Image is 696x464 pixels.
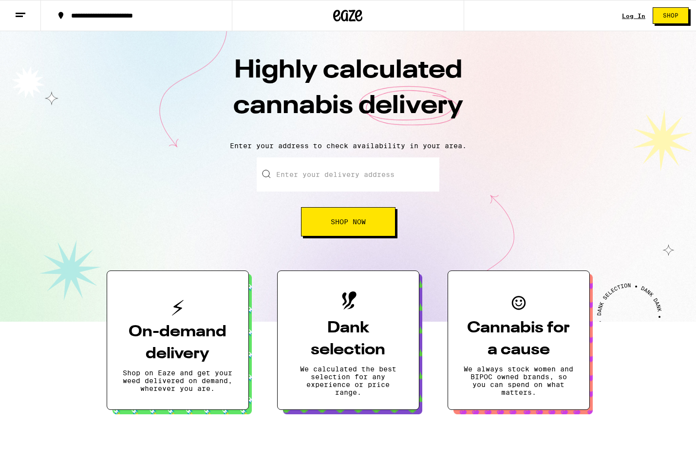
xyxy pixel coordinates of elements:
button: Dank selectionWe calculated the best selection for any experience or price range. [277,271,419,410]
div: Log In [622,13,645,19]
button: On-demand deliveryShop on Eaze and get your weed delivered on demand, wherever you are. [107,271,249,410]
input: Enter your delivery address [257,157,439,192]
button: Shop Now [301,207,395,236]
button: Cannabis for a causeWe always stock women and BIPOC owned brands, so you can spend on what matters. [448,271,590,410]
p: We calculated the best selection for any experience or price range. [293,365,403,396]
p: We always stock women and BIPOC owned brands, so you can spend on what matters. [464,365,574,396]
button: Shop [653,7,689,24]
span: Shop [663,13,678,19]
h3: Dank selection [293,317,403,361]
h3: On-demand delivery [123,321,233,365]
h3: Cannabis for a cause [464,317,574,361]
span: Shop Now [331,218,366,225]
p: Enter your address to check availability in your area. [10,142,686,150]
p: Shop on Eaze and get your weed delivered on demand, wherever you are. [123,369,233,392]
h1: Highly calculated cannabis delivery [178,53,519,134]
